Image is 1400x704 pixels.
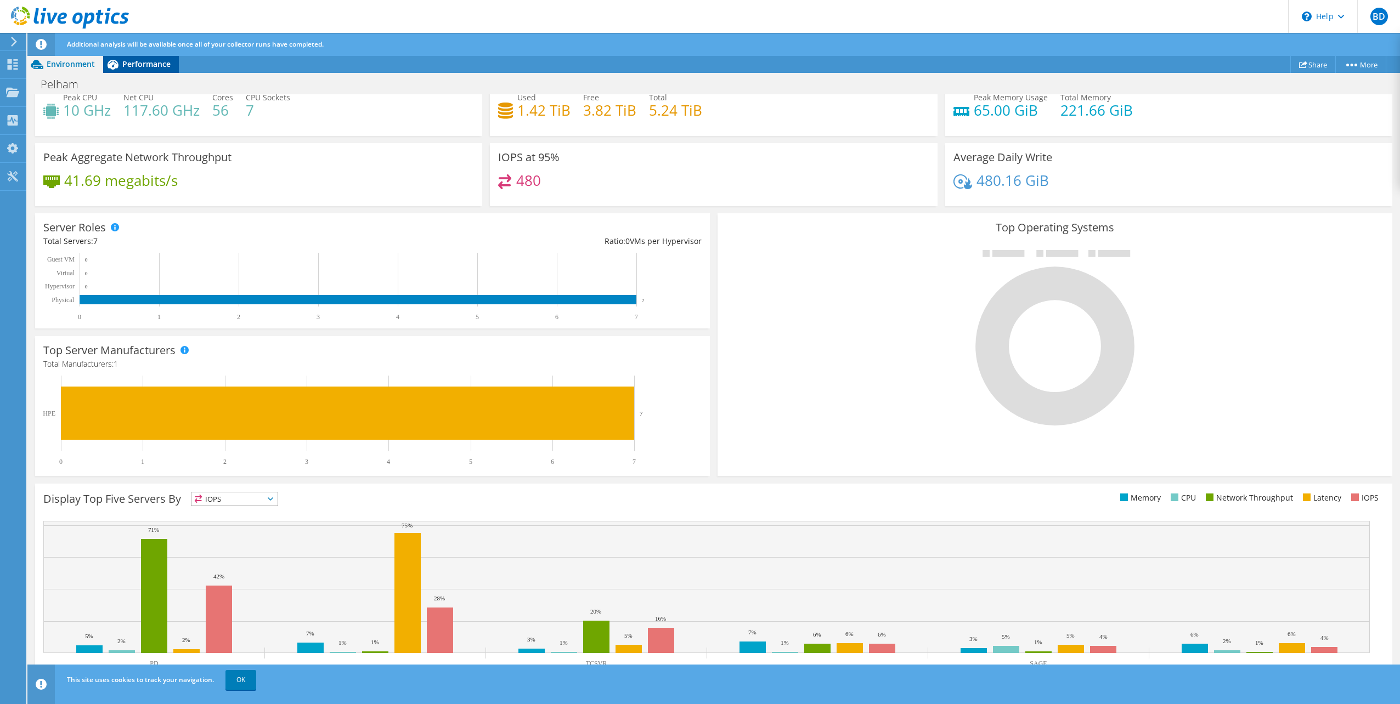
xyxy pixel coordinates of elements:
[560,639,568,646] text: 1%
[117,638,126,644] text: 2%
[123,92,154,103] span: Net CPU
[516,174,541,186] h4: 480
[45,282,75,290] text: Hypervisor
[974,104,1048,116] h4: 65.00 GiB
[43,235,372,247] div: Total Servers:
[781,639,789,646] text: 1%
[43,344,176,356] h3: Top Server Manufacturers
[1300,492,1341,504] li: Latency
[52,296,74,304] text: Physical
[1203,492,1293,504] li: Network Throughput
[141,458,144,465] text: 1
[212,92,233,103] span: Cores
[67,39,324,49] span: Additional analysis will be available once all of your collector runs have completed.
[590,608,601,615] text: 20%
[122,59,171,69] span: Performance
[635,313,638,321] text: 7
[649,92,667,103] span: Total
[43,410,55,417] text: HPE
[642,298,645,303] text: 7
[43,151,232,163] h3: Peak Aggregate Network Throughput
[306,630,314,637] text: 7%
[63,92,97,103] span: Peak CPU
[85,257,88,263] text: 0
[246,92,290,103] span: CPU Sockets
[317,313,320,321] text: 3
[191,492,278,506] span: IOPS
[1290,56,1336,73] a: Share
[387,458,390,465] text: 4
[1335,56,1386,73] a: More
[1255,639,1263,646] text: 1%
[878,631,886,638] text: 6%
[1002,633,1010,640] text: 5%
[246,104,290,116] h4: 7
[36,78,95,90] h1: Pelham
[1320,634,1329,641] text: 4%
[748,629,757,635] text: 7%
[845,631,854,637] text: 6%
[305,458,308,465] text: 3
[1348,492,1379,504] li: IOPS
[969,635,978,642] text: 3%
[1117,492,1161,504] li: Memory
[157,313,161,321] text: 1
[476,313,479,321] text: 5
[517,104,571,116] h4: 1.42 TiB
[148,526,159,533] text: 71%
[1223,638,1231,644] text: 2%
[434,595,445,601] text: 28%
[47,59,95,69] span: Environment
[649,104,702,116] h4: 5.24 TiB
[64,174,178,186] h4: 41.69 megabits/s
[1168,492,1196,504] li: CPU
[813,631,821,638] text: 6%
[85,271,88,276] text: 0
[237,313,240,321] text: 2
[1190,631,1199,638] text: 6%
[93,236,98,246] span: 7
[726,222,1384,234] h3: Top Operating Systems
[225,670,256,690] a: OK
[43,222,106,234] h3: Server Roles
[372,235,702,247] div: Ratio: VMs per Hypervisor
[655,615,666,622] text: 16%
[57,269,75,277] text: Virtual
[85,284,88,289] text: 0
[402,522,413,529] text: 75%
[498,151,560,163] h3: IOPS at 95%
[976,174,1049,186] h4: 480.16 GiB
[150,660,159,667] text: PD
[1030,660,1047,667] text: SAGE
[586,660,607,667] text: TCSVR
[469,458,472,465] text: 5
[555,313,558,321] text: 6
[640,410,643,417] text: 7
[625,236,630,246] span: 0
[1060,104,1133,116] h4: 221.66 GiB
[1099,633,1108,640] text: 4%
[114,359,118,369] span: 1
[551,458,554,465] text: 6
[63,104,111,116] h4: 10 GHz
[1370,8,1388,25] span: BD
[583,92,599,103] span: Free
[1302,12,1312,21] svg: \n
[527,636,535,643] text: 3%
[974,92,1048,103] span: Peak Memory Usage
[338,639,347,646] text: 1%
[633,458,636,465] text: 7
[67,675,214,684] span: This site uses cookies to track your navigation.
[396,313,399,321] text: 4
[1034,639,1042,645] text: 1%
[213,573,224,580] text: 42%
[78,313,81,321] text: 0
[47,256,75,263] text: Guest VM
[212,104,233,116] h4: 56
[1060,92,1111,103] span: Total Memory
[223,458,227,465] text: 2
[182,637,190,643] text: 2%
[1288,631,1296,637] text: 6%
[517,92,536,103] span: Used
[624,632,633,639] text: 5%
